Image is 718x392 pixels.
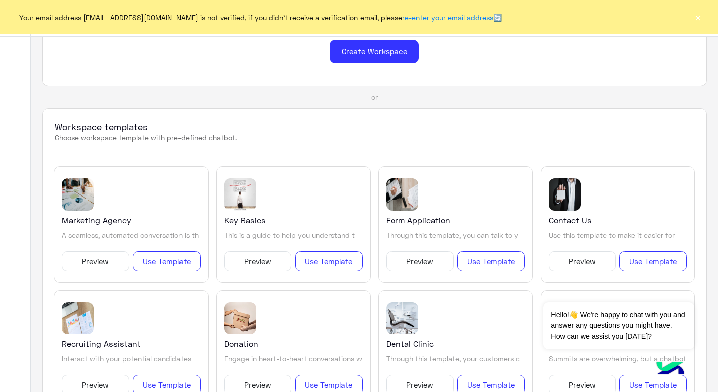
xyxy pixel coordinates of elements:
[224,214,266,226] h5: Key Basics
[371,92,378,102] div: or
[133,251,200,271] button: Use Template
[402,13,493,22] a: re-enter your email address
[224,302,256,334] img: template image
[386,251,453,271] button: Preview
[549,178,581,211] img: template image
[330,40,419,63] div: Create Workspace
[224,230,355,240] p: This is a guide to help you understand t
[386,354,520,364] p: Through this template, your customers c
[386,302,418,334] img: template image
[62,178,94,211] img: template image
[224,354,362,364] p: Engage in heart-to-heart conversations w
[386,230,518,240] p: Through this template, you can talk to y
[62,251,129,271] button: Preview
[55,133,694,143] p: Choose workspace template with pre-defined chatbot.
[549,251,616,271] button: Preview
[224,251,291,271] button: Preview
[55,121,694,133] h3: Workspace templates
[457,251,524,271] button: Use Template
[62,214,131,226] h5: Marketing Agency
[62,354,191,364] p: Interact with your potential candidates
[693,12,703,22] button: ×
[62,302,94,334] img: template image
[62,338,141,350] h5: Recruiting Assistant
[224,338,258,350] h5: Donation
[653,352,688,387] img: hulul-logo.png
[386,178,418,211] img: template image
[549,354,686,364] p: Summits are overwhelming, but a chatbot
[386,214,450,226] h5: Form Application
[543,302,694,349] span: Hello!👋 We're happy to chat with you and answer any questions you might have. How can we assist y...
[62,230,199,240] p: A seamless, automated conversation is th
[295,251,363,271] button: Use Template
[224,178,256,211] img: template image
[19,12,502,23] span: Your email address [EMAIL_ADDRESS][DOMAIN_NAME] is not verified, if you didn't receive a verifica...
[549,230,675,240] p: Use this template to make it easier for
[549,214,592,226] h5: Contact Us
[386,338,434,350] h5: Dental Clinic
[619,251,686,271] button: Use Template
